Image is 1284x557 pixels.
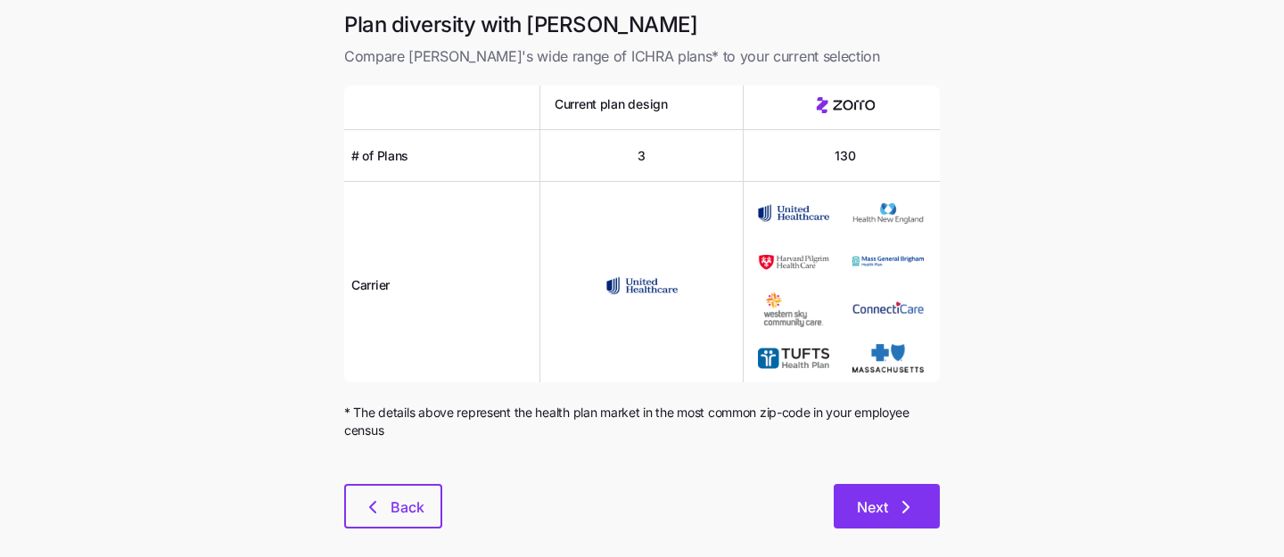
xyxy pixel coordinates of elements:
[852,196,924,230] img: Carrier
[758,341,829,375] img: Carrier
[852,292,924,326] img: Carrier
[852,341,924,375] img: Carrier
[606,268,678,302] img: Carrier
[344,484,442,528] button: Back
[758,244,829,278] img: Carrier
[638,147,646,165] span: 3
[852,244,924,278] img: Carrier
[758,292,829,326] img: Carrier
[758,196,829,230] img: Carrier
[344,11,940,38] h1: Plan diversity with [PERSON_NAME]
[344,404,940,440] span: * The details above represent the health plan market in the most common zip-code in your employee...
[835,147,855,165] span: 130
[555,95,668,113] span: Current plan design
[344,45,940,68] span: Compare [PERSON_NAME]'s wide range of ICHRA plans* to your current selection
[857,496,888,518] span: Next
[391,496,424,518] span: Back
[351,147,408,165] span: # of Plans
[351,276,390,294] span: Carrier
[834,484,940,528] button: Next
